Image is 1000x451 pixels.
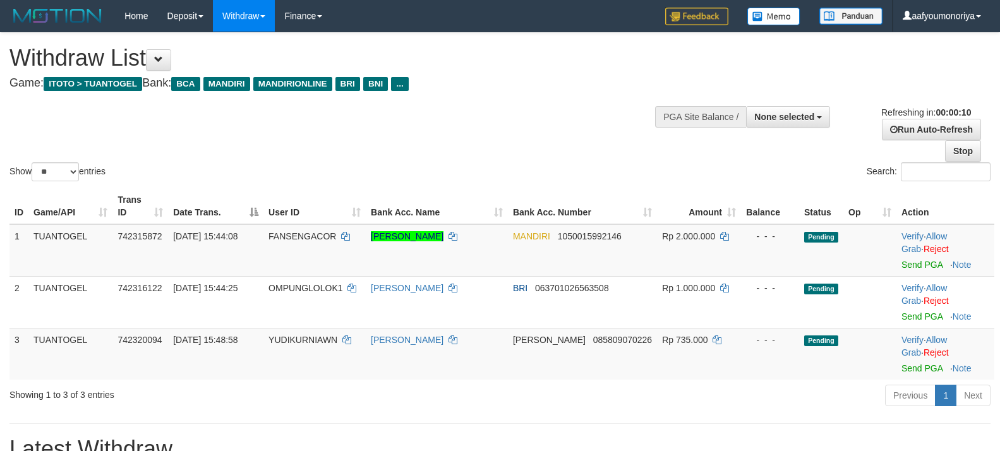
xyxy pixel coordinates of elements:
[28,328,112,380] td: TUANTOGEL
[746,106,830,128] button: None selected
[901,231,947,254] a: Allow Grab
[263,188,366,224] th: User ID: activate to sort column ascending
[513,231,550,241] span: MANDIRI
[173,335,238,345] span: [DATE] 15:48:58
[746,334,794,346] div: - - -
[558,231,622,241] span: Copy 1050015992146 to clipboard
[335,77,360,91] span: BRI
[44,77,142,91] span: ITOTO > TUANTOGEL
[901,335,947,358] span: ·
[935,385,956,406] a: 1
[112,188,168,224] th: Trans ID: activate to sort column ascending
[173,231,238,241] span: [DATE] 15:44:08
[901,363,943,373] a: Send PGA
[508,188,657,224] th: Bank Acc. Number: activate to sort column ascending
[924,296,949,306] a: Reject
[896,328,994,380] td: · ·
[253,77,332,91] span: MANDIRIONLINE
[9,383,407,401] div: Showing 1 to 3 of 3 entries
[896,188,994,224] th: Action
[173,283,238,293] span: [DATE] 15:44:25
[9,188,28,224] th: ID
[901,311,943,322] a: Send PGA
[804,232,838,243] span: Pending
[746,282,794,294] div: - - -
[896,276,994,328] td: · ·
[28,276,112,328] td: TUANTOGEL
[535,283,609,293] span: Copy 063701026563508 to clipboard
[28,224,112,277] td: TUANTOGEL
[9,328,28,380] td: 3
[9,77,654,90] h4: Game: Bank:
[268,335,337,345] span: YUDIKURNIAWN
[32,162,79,181] select: Showentries
[945,140,981,162] a: Stop
[203,77,250,91] span: MANDIRI
[819,8,883,25] img: panduan.png
[513,335,586,345] span: [PERSON_NAME]
[657,188,741,224] th: Amount: activate to sort column ascending
[9,276,28,328] td: 2
[371,283,443,293] a: [PERSON_NAME]
[371,335,443,345] a: [PERSON_NAME]
[896,224,994,277] td: · ·
[741,188,799,224] th: Balance
[655,106,746,128] div: PGA Site Balance /
[799,188,843,224] th: Status
[28,188,112,224] th: Game/API: activate to sort column ascending
[956,385,991,406] a: Next
[901,283,924,293] a: Verify
[953,311,972,322] a: Note
[747,8,800,25] img: Button%20Memo.svg
[953,260,972,270] a: Note
[665,8,728,25] img: Feedback.jpg
[901,335,924,345] a: Verify
[901,162,991,181] input: Search:
[371,231,443,241] a: [PERSON_NAME]
[9,224,28,277] td: 1
[804,335,838,346] span: Pending
[804,284,838,294] span: Pending
[885,385,936,406] a: Previous
[391,77,408,91] span: ...
[593,335,652,345] span: Copy 085809070226 to clipboard
[901,231,947,254] span: ·
[171,77,200,91] span: BCA
[168,188,263,224] th: Date Trans.: activate to sort column descending
[953,363,972,373] a: Note
[9,162,105,181] label: Show entries
[9,45,654,71] h1: Withdraw List
[754,112,814,122] span: None selected
[9,6,105,25] img: MOTION_logo.png
[936,107,971,117] strong: 00:00:10
[117,335,162,345] span: 742320094
[901,231,924,241] a: Verify
[513,283,527,293] span: BRI
[268,283,342,293] span: OMPUNGLOLOK1
[268,231,336,241] span: FANSENGACOR
[366,188,508,224] th: Bank Acc. Name: activate to sort column ascending
[746,230,794,243] div: - - -
[881,107,971,117] span: Refreshing in:
[117,283,162,293] span: 742316122
[662,283,715,293] span: Rp 1.000.000
[901,260,943,270] a: Send PGA
[924,347,949,358] a: Reject
[843,188,896,224] th: Op: activate to sort column ascending
[901,283,947,306] span: ·
[901,283,947,306] a: Allow Grab
[882,119,981,140] a: Run Auto-Refresh
[924,244,949,254] a: Reject
[363,77,388,91] span: BNI
[901,335,947,358] a: Allow Grab
[117,231,162,241] span: 742315872
[662,231,715,241] span: Rp 2.000.000
[867,162,991,181] label: Search:
[662,335,708,345] span: Rp 735.000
